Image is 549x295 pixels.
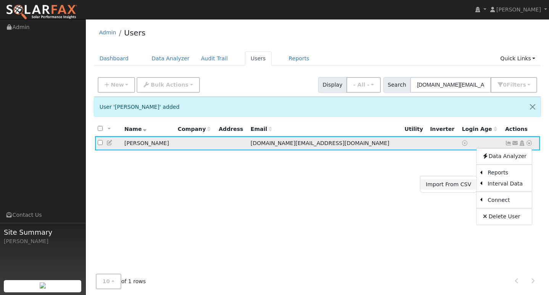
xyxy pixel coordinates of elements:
a: Dashboard [94,52,135,66]
td: [PERSON_NAME] [122,136,175,150]
button: 10 [96,274,121,289]
span: Display [318,77,347,93]
a: lvilek.ag@gmail.com [512,139,519,147]
span: of 1 rows [96,274,146,289]
span: 10 [103,278,110,284]
a: Connect [482,195,532,205]
button: New [98,77,135,93]
img: retrieve [40,282,46,289]
a: Other actions [526,139,533,147]
span: Days since last login [462,126,497,132]
a: Data Analyzer [477,151,532,162]
span: User '[PERSON_NAME]' added [100,104,180,110]
span: Bulk Actions [151,82,188,88]
a: Edit User [106,140,113,146]
div: Utility [404,125,425,133]
button: 0Filters [491,77,537,93]
a: Data Analyzer [146,52,195,66]
img: SolarFax [6,4,77,20]
a: Not connected [505,140,512,146]
span: Name [124,126,147,132]
a: No login access [462,140,469,146]
button: Bulk Actions [137,77,200,93]
div: Actions [505,125,537,133]
span: Search [383,77,411,93]
a: Delete User [477,211,532,222]
a: Reports [283,52,315,66]
button: - All - [346,77,381,93]
a: Audit Trail [195,52,233,66]
input: Search [410,77,491,93]
a: Quick Links [494,52,541,66]
a: Reports [482,168,532,178]
div: [PERSON_NAME] [4,237,82,245]
a: Users [245,52,272,66]
a: Users [124,28,145,37]
span: s [523,82,526,88]
span: [DOMAIN_NAME][EMAIL_ADDRESS][DOMAIN_NAME] [251,140,390,146]
div: Inverter [430,125,456,133]
button: Close [525,97,541,116]
a: Login As [518,140,525,146]
a: Import From CSV [420,179,477,190]
span: Filter [507,82,526,88]
span: Email [251,126,272,132]
span: Site Summary [4,227,82,237]
a: Admin [99,29,116,35]
span: New [111,82,124,88]
span: Company name [178,126,211,132]
div: Address [219,125,245,133]
a: Interval Data [482,178,532,189]
span: [PERSON_NAME] [496,6,541,13]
